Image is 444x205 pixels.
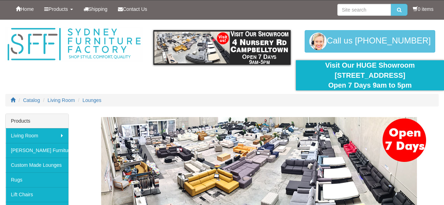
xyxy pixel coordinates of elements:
[78,0,113,18] a: Shipping
[6,114,68,128] div: Products
[301,60,439,90] div: Visit Our HUGE Showroom [STREET_ADDRESS] Open 7 Days 9am to 5pm
[82,97,101,103] a: Lounges
[6,143,68,158] a: [PERSON_NAME] Furniture
[413,6,433,13] li: 0 items
[6,172,68,187] a: Rugs
[123,6,147,12] span: Contact Us
[23,97,40,103] a: Catalog
[153,30,291,65] img: showroom.gif
[6,158,68,172] a: Custom Made Lounges
[113,0,152,18] a: Contact Us
[11,0,39,18] a: Home
[48,6,68,12] span: Products
[21,6,34,12] span: Home
[48,97,75,103] a: Living Room
[6,187,68,202] a: Lift Chairs
[88,6,108,12] span: Shipping
[5,27,143,62] img: Sydney Furniture Factory
[39,0,78,18] a: Products
[6,128,68,143] a: Living Room
[337,4,391,16] input: Site search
